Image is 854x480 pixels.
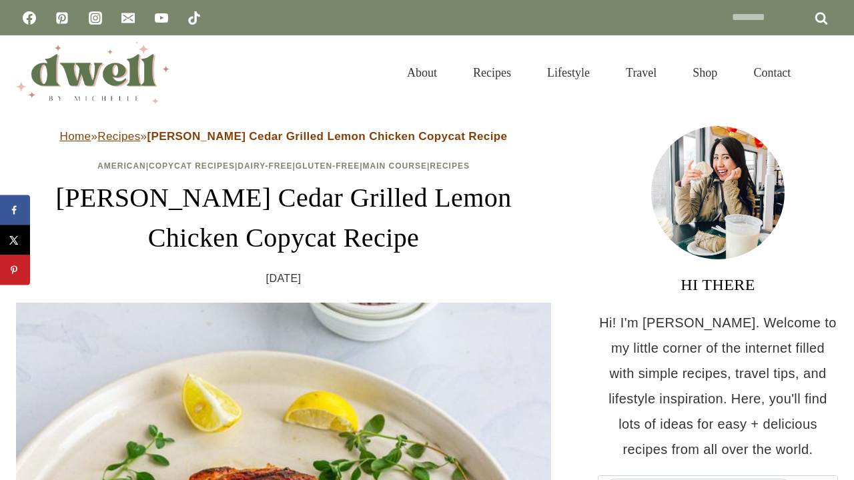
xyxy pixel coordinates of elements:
[82,5,109,31] a: Instagram
[181,5,207,31] a: TikTok
[60,130,508,143] span: » »
[97,130,140,143] a: Recipes
[389,49,809,96] nav: Primary Navigation
[97,161,146,171] a: American
[60,130,91,143] a: Home
[529,49,608,96] a: Lifestyle
[149,161,235,171] a: Copycat Recipes
[148,5,175,31] a: YouTube
[16,42,169,103] img: DWELL by michelle
[49,5,75,31] a: Pinterest
[296,161,360,171] a: Gluten-Free
[115,5,141,31] a: Email
[608,49,675,96] a: Travel
[389,49,455,96] a: About
[238,161,292,171] a: Dairy-Free
[16,5,43,31] a: Facebook
[675,49,735,96] a: Shop
[97,161,470,171] span: | | | | |
[598,273,838,297] h3: HI THERE
[266,269,302,289] time: [DATE]
[598,310,838,462] p: Hi! I'm [PERSON_NAME]. Welcome to my little corner of the internet filled with simple recipes, tr...
[430,161,470,171] a: Recipes
[16,178,551,258] h1: [PERSON_NAME] Cedar Grilled Lemon Chicken Copycat Recipe
[455,49,529,96] a: Recipes
[735,49,809,96] a: Contact
[147,130,507,143] strong: [PERSON_NAME] Cedar Grilled Lemon Chicken Copycat Recipe
[815,61,838,84] button: View Search Form
[363,161,427,171] a: Main Course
